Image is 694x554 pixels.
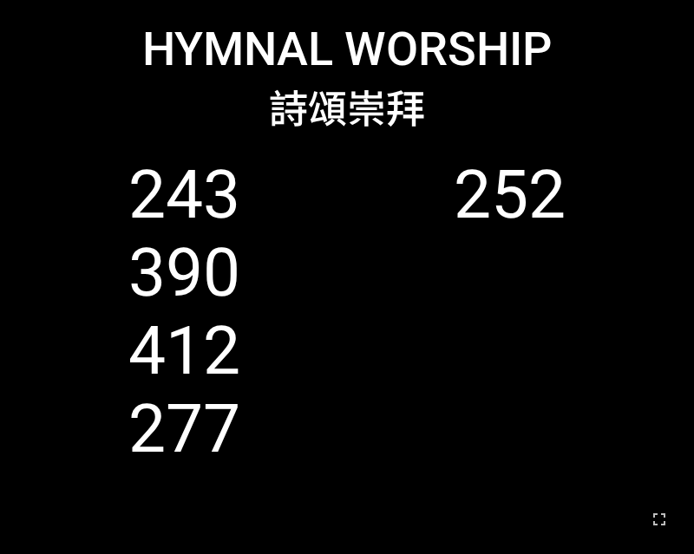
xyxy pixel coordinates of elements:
[142,22,552,76] span: Hymnal Worship
[128,156,240,234] li: 243
[269,78,425,134] span: 詩頌崇拜
[128,390,240,468] li: 277
[454,156,566,234] li: 252
[128,312,240,390] li: 412
[128,234,240,312] li: 390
